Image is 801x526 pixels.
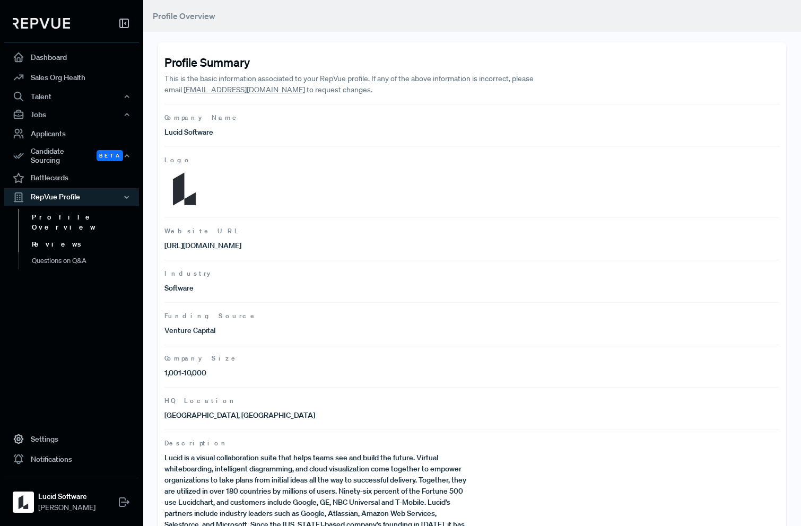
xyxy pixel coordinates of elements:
span: Industry [164,269,780,278]
button: Talent [4,87,139,106]
p: Lucid Software [164,127,472,138]
span: Beta [97,150,123,161]
a: Battlecards [4,168,139,188]
img: Lucid Software [15,494,32,511]
p: [GEOGRAPHIC_DATA], [GEOGRAPHIC_DATA] [164,410,472,421]
a: Profile Overview [19,209,153,236]
p: Software [164,283,472,294]
a: Dashboard [4,47,139,67]
span: HQ Location [164,396,780,406]
p: Venture Capital [164,325,472,336]
a: Settings [4,429,139,449]
span: Website URL [164,226,780,236]
a: Lucid SoftwareLucid Software[PERSON_NAME] [4,478,139,518]
h4: Profile Summary [164,55,780,69]
button: RepVue Profile [4,188,139,206]
p: [URL][DOMAIN_NAME] [164,240,472,251]
span: Logo [164,155,780,165]
span: Profile Overview [153,11,215,21]
img: Logo [164,169,204,209]
a: Questions on Q&A [19,252,153,269]
p: This is the basic information associated to your RepVue profile. If any of the above information ... [164,73,534,95]
a: Applicants [4,124,139,144]
span: Description [164,439,780,448]
button: Candidate Sourcing Beta [4,144,139,168]
span: Company Name [164,113,780,122]
a: Sales Org Health [4,67,139,87]
a: [EMAIL_ADDRESS][DOMAIN_NAME] [184,85,305,94]
img: RepVue [13,18,70,29]
a: Notifications [4,449,139,469]
span: Company Size [164,354,780,363]
span: [PERSON_NAME] [38,502,95,513]
div: Candidate Sourcing [4,144,139,168]
span: Funding Source [164,311,780,321]
button: Jobs [4,106,139,124]
p: 1,001-10,000 [164,367,472,379]
a: Reviews [19,236,153,253]
strong: Lucid Software [38,491,95,502]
